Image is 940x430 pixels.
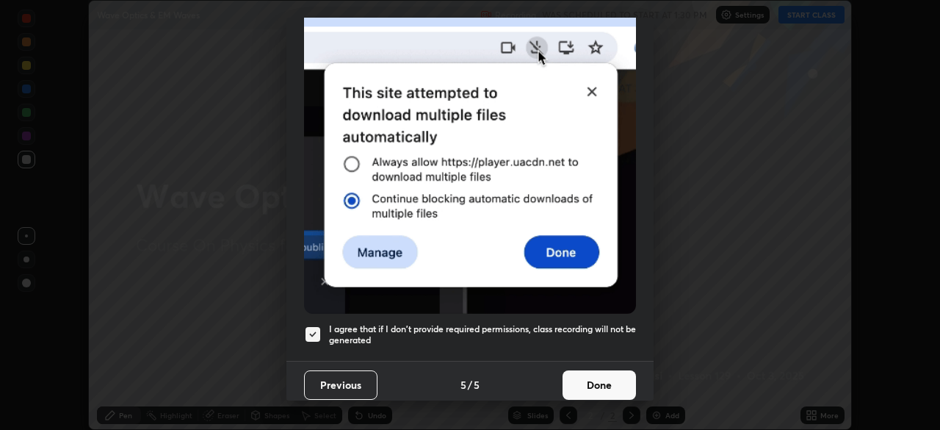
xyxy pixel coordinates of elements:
h4: 5 [474,377,480,393]
h4: 5 [460,377,466,393]
button: Previous [304,370,377,400]
button: Done [563,370,636,400]
h5: I agree that if I don't provide required permissions, class recording will not be generated [329,323,636,346]
h4: / [468,377,472,393]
